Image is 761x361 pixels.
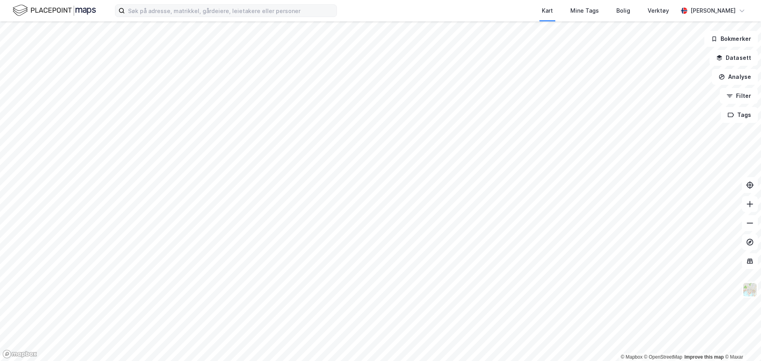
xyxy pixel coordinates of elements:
[621,354,642,360] a: Mapbox
[685,354,724,360] a: Improve this map
[704,31,758,47] button: Bokmerker
[2,350,37,359] a: Mapbox homepage
[125,5,337,17] input: Søk på adresse, matrikkel, gårdeiere, leietakere eller personer
[720,88,758,104] button: Filter
[542,6,553,15] div: Kart
[709,50,758,66] button: Datasett
[644,354,683,360] a: OpenStreetMap
[648,6,669,15] div: Verktøy
[690,6,736,15] div: [PERSON_NAME]
[721,107,758,123] button: Tags
[616,6,630,15] div: Bolig
[13,4,96,17] img: logo.f888ab2527a4732fd821a326f86c7f29.svg
[721,323,761,361] iframe: Chat Widget
[742,282,757,297] img: Z
[712,69,758,85] button: Analyse
[570,6,599,15] div: Mine Tags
